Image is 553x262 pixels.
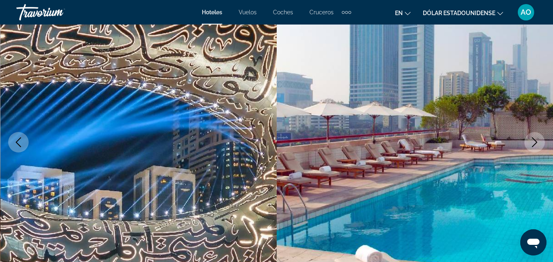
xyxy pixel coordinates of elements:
button: Elementos de navegación adicionales [342,6,351,19]
a: Cruceros [309,9,334,16]
a: Coches [273,9,293,16]
a: Hoteles [202,9,222,16]
font: Dólar estadounidense [423,10,495,16]
a: Travorium [16,2,98,23]
button: Previous image [8,132,29,152]
button: Next image [524,132,545,152]
iframe: Botón para iniciar la ventana de mensajería [520,229,546,255]
button: Cambiar idioma [395,7,411,19]
button: Cambiar moneda [423,7,503,19]
font: en [395,10,403,16]
font: AO [521,8,531,16]
button: Menú de usuario [515,4,537,21]
a: Vuelos [239,9,257,16]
